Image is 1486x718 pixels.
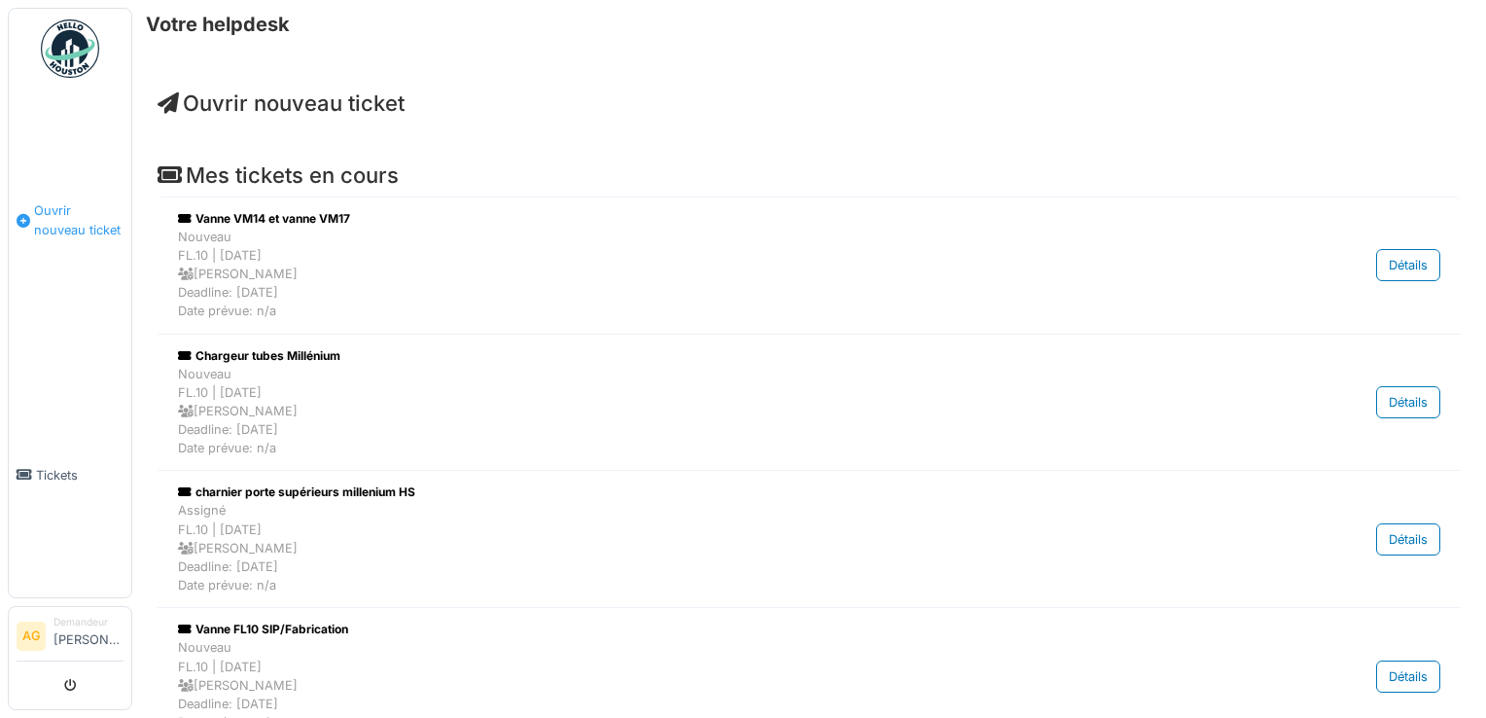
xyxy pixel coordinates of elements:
a: Ouvrir nouveau ticket [9,89,131,352]
h4: Mes tickets en cours [158,162,1461,188]
a: Ouvrir nouveau ticket [158,90,405,116]
div: Vanne FL10 SIP/Fabrication [178,621,1239,638]
div: Détails [1376,523,1440,556]
a: Chargeur tubes Millénium NouveauFL.10 | [DATE] [PERSON_NAME]Deadline: [DATE]Date prévue: n/a Détails [173,342,1445,463]
div: Détails [1376,249,1440,281]
div: Détails [1376,386,1440,418]
a: AG Demandeur[PERSON_NAME] [17,615,124,662]
div: Nouveau FL.10 | [DATE] [PERSON_NAME] Deadline: [DATE] Date prévue: n/a [178,228,1239,321]
a: Vanne VM14 et vanne VM17 NouveauFL.10 | [DATE] [PERSON_NAME]Deadline: [DATE]Date prévue: n/a Détails [173,205,1445,326]
div: Détails [1376,661,1440,693]
a: charnier porte supérieurs millenium HS AssignéFL.10 | [DATE] [PERSON_NAME]Deadline: [DATE]Date pr... [173,479,1445,599]
div: Chargeur tubes Millénium [178,347,1239,365]
h6: Votre helpdesk [146,13,290,36]
img: Badge_color-CXgf-gQk.svg [41,19,99,78]
div: Assigné FL.10 | [DATE] [PERSON_NAME] Deadline: [DATE] Date prévue: n/a [178,501,1239,594]
div: Nouveau FL.10 | [DATE] [PERSON_NAME] Deadline: [DATE] Date prévue: n/a [178,365,1239,458]
span: Tickets [36,466,124,485]
a: Tickets [9,352,131,597]
div: charnier porte supérieurs millenium HS [178,484,1239,501]
div: Demandeur [53,615,124,629]
span: Ouvrir nouveau ticket [34,201,124,238]
li: [PERSON_NAME] [53,615,124,657]
div: Vanne VM14 et vanne VM17 [178,210,1239,228]
li: AG [17,622,46,651]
